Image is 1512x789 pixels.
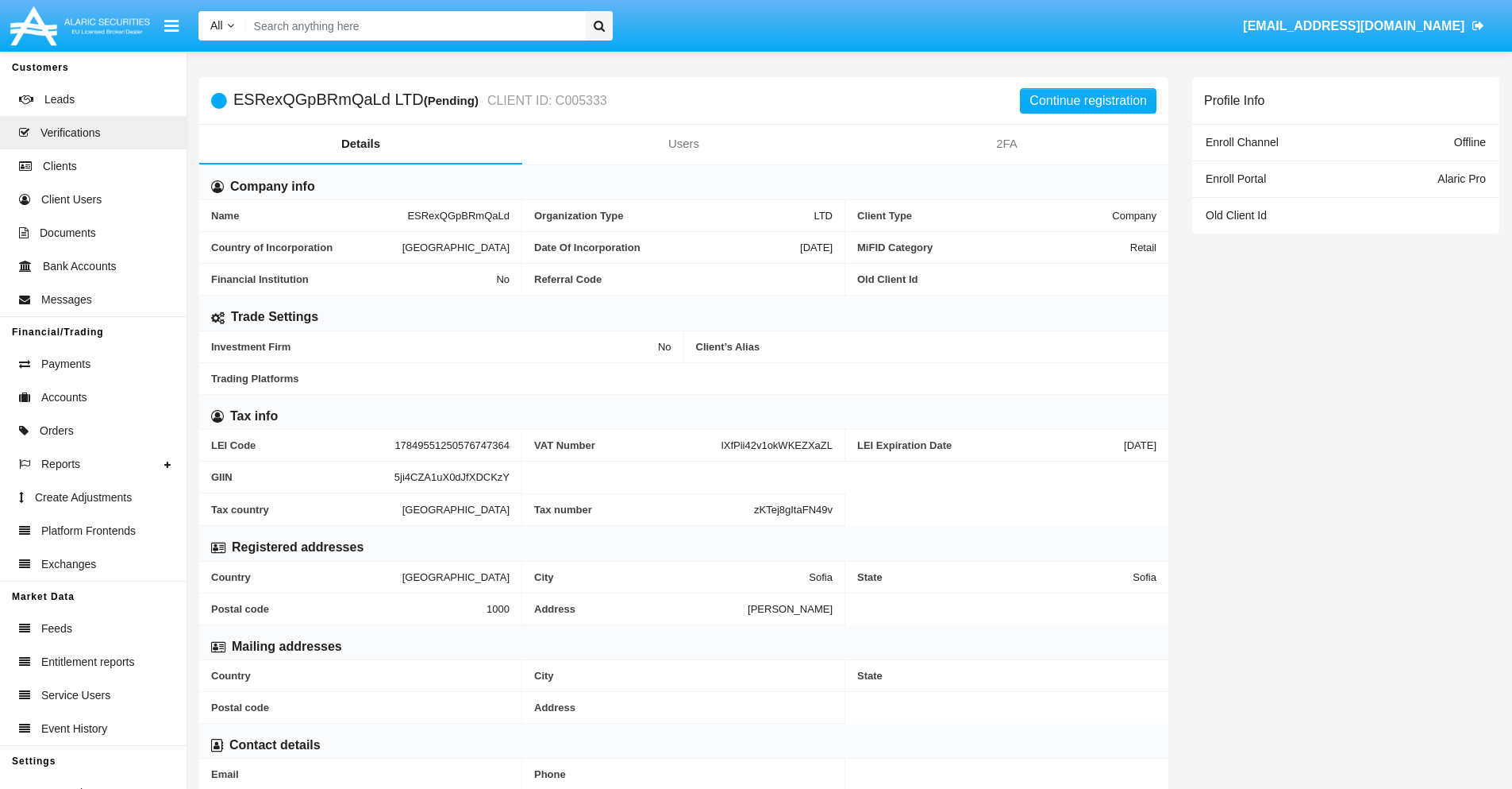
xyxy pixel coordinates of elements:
[211,471,394,483] span: GIIN
[211,670,510,682] span: Country
[211,273,496,285] span: Financial Institution
[229,737,321,754] h6: Contact details
[44,91,75,108] span: Leads
[211,242,402,253] span: Country of Incorporation
[534,242,800,253] span: Date Of Incorporation
[394,439,510,451] span: 17849551250576747364
[754,504,833,516] span: zKTej8gItaFN49v
[407,210,510,222] span: ESRexQGpBRmQaLd
[809,571,833,583] span: Sofia
[211,341,658,353] span: Investment Firm
[232,539,364,556] h6: Registered addresses
[534,273,833,285] span: Referral Code
[41,523,136,540] span: Platform Frontends
[1206,172,1266,185] span: Enroll Portal
[857,571,1133,583] span: State
[857,242,1130,253] span: MiFID Category
[1437,172,1486,185] span: Alaric Pro
[483,95,607,107] small: CLIENT ID: C005333
[211,702,510,714] span: Postal code
[845,125,1168,163] a: 2FA
[534,670,833,682] span: City
[40,423,74,439] span: Orders
[534,504,754,516] span: Tax number
[857,439,1124,451] span: LEI Expiration Date
[857,210,1112,222] span: Client Type
[246,11,580,41] input: Search
[402,242,510,253] span: [GEOGRAPHIC_DATA]
[534,439,721,451] span: VAT Number
[1243,19,1464,33] span: [EMAIL_ADDRESS][DOMAIN_NAME]
[41,721,107,737] span: Event History
[41,621,72,637] span: Feeds
[1020,88,1156,114] button: Continue registration
[1124,439,1156,451] span: [DATE]
[41,292,92,308] span: Messages
[721,439,833,451] span: lXfPii42v1okWKEZXaZL
[658,341,671,353] span: No
[1236,4,1492,48] a: [EMAIL_ADDRESS][DOMAIN_NAME]
[41,654,135,671] span: Entitlement reports
[231,308,318,326] h6: Trade Settings
[496,273,510,285] span: No
[40,225,96,242] span: Documents
[211,210,407,222] span: Name
[198,17,246,34] a: All
[402,503,510,516] span: [GEOGRAPHIC_DATA]
[402,571,510,583] span: [GEOGRAPHIC_DATA]
[40,125,100,141] span: Verifications
[8,2,152,49] img: Logo image
[1112,210,1156,222] span: Company
[230,178,315,195] h6: Company info
[233,91,607,110] h5: ESRexQGpBRmQaLd LTD
[43,258,117,275] span: Bank Accounts
[199,125,522,163] a: Details
[534,571,809,583] span: City
[814,210,833,222] span: LTD
[534,768,833,780] span: Phone
[522,125,845,163] a: Users
[41,456,80,473] span: Reports
[232,638,342,656] h6: Mailing addresses
[1130,242,1156,253] span: Retail
[857,670,1156,682] span: State
[230,408,278,425] h6: Tax info
[211,503,402,516] span: Tax country
[1204,93,1264,108] h6: Profile Info
[211,603,487,615] span: Postal code
[41,556,96,573] span: Exchanges
[534,702,833,714] span: Address
[748,603,833,615] span: [PERSON_NAME]
[211,571,402,583] span: Country
[696,341,1157,353] span: Client’s Alias
[211,373,1156,385] span: Trading Platforms
[394,471,510,483] span: 5ji4CZA1uX0dJfXDCKzY
[41,687,110,704] span: Service Users
[43,158,77,175] span: Clients
[1206,209,1267,222] span: Old Client Id
[487,603,510,615] span: 1000
[211,439,394,451] span: LEI Code
[534,603,748,615] span: Address
[210,19,223,32] span: All
[424,91,483,110] div: (Pending)
[41,356,90,373] span: Payments
[534,210,814,222] span: Organization Type
[211,768,510,780] span: Email
[800,242,833,253] span: [DATE]
[35,489,132,506] span: Create Adjustments
[1133,571,1156,583] span: Sofia
[41,389,87,406] span: Accounts
[857,273,1156,285] span: Old Client Id
[1206,136,1279,149] span: Enroll Channel
[41,191,102,208] span: Client Users
[1454,136,1486,149] span: Offline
